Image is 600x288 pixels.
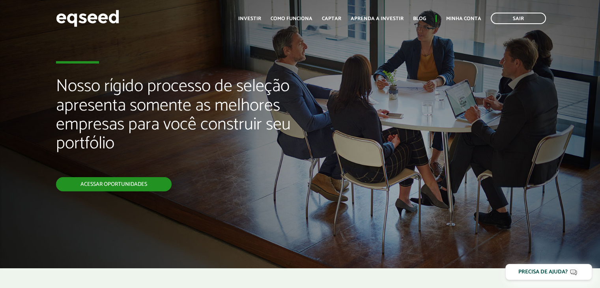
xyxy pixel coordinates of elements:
a: Minha conta [446,16,481,21]
a: Captar [322,16,341,21]
img: EqSeed [56,8,119,29]
a: Investir [238,16,261,21]
a: Acessar oportunidades [56,177,172,191]
a: Aprenda a investir [351,16,404,21]
h2: Nosso rígido processo de seleção apresenta somente as melhores empresas para você construir seu p... [56,77,344,177]
a: Como funciona [271,16,312,21]
a: Sair [491,13,546,24]
a: Blog [413,16,426,21]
